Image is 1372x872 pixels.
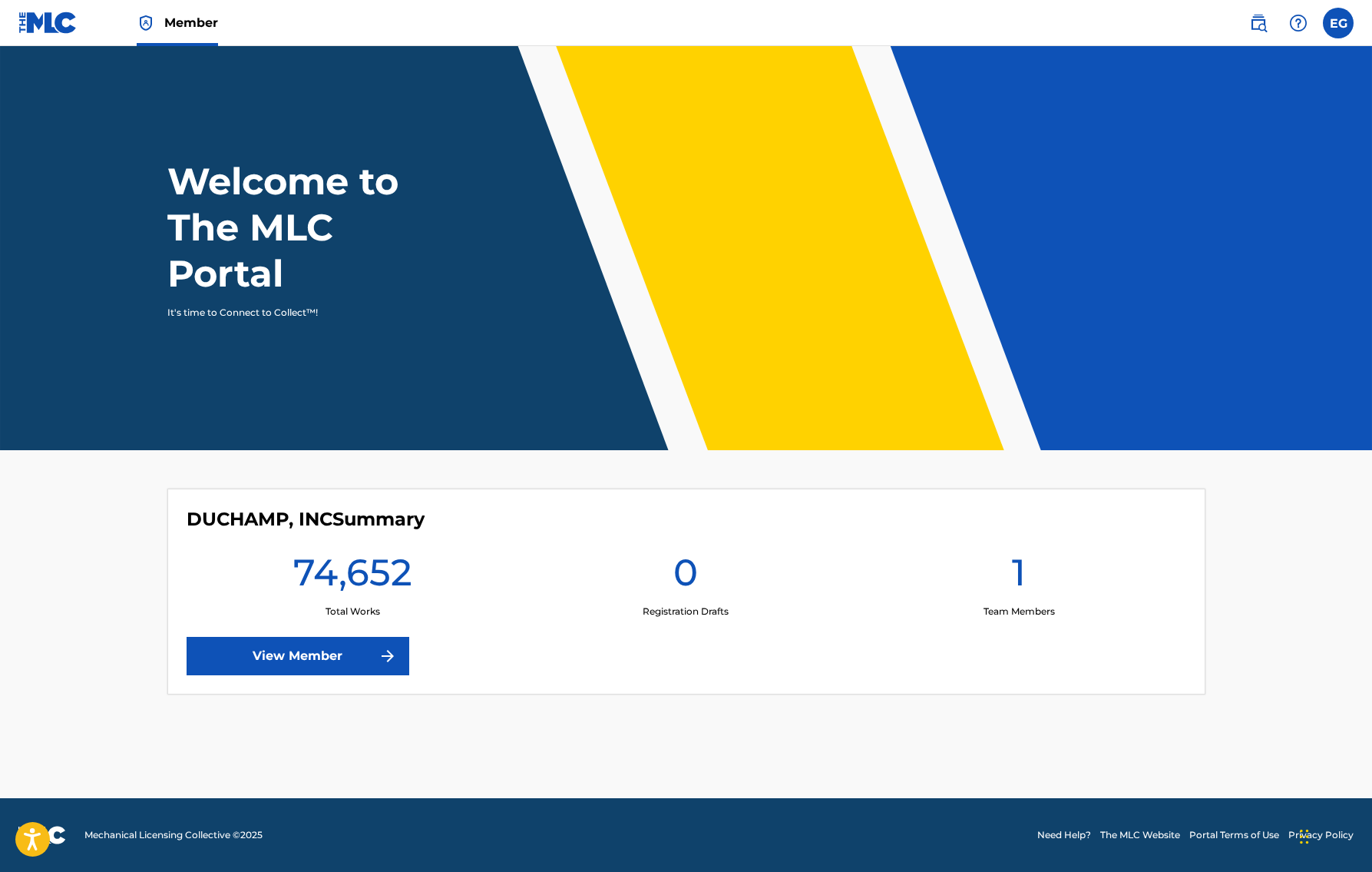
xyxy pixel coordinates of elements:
[1295,798,1372,872] iframe: Chat Widget
[1037,828,1091,842] a: Need Help?
[1323,8,1354,38] div: User Menu
[379,647,397,665] img: f7272a7cc735f4ea7f67.svg
[1243,8,1274,38] a: Public Search
[1012,549,1026,605] h1: 1
[167,306,434,320] p: It's time to Connect to Collect™!
[164,14,218,31] span: Member
[673,549,698,605] h1: 0
[137,14,155,32] img: Top Rightsholder
[293,549,412,605] h1: 74,652
[984,605,1055,618] p: Team Members
[1289,14,1308,32] img: help
[1249,14,1268,32] img: search
[18,826,66,844] img: logo
[84,828,263,842] span: Mechanical Licensing Collective © 2025
[18,12,78,34] img: MLC Logo
[1100,828,1180,842] a: The MLC Website
[1283,8,1314,38] div: Help
[1288,828,1354,842] a: Privacy Policy
[1300,814,1309,860] div: Drag
[187,637,409,675] a: View Member
[187,508,425,531] h4: DUCHAMP, INC
[167,158,455,297] h1: Welcome to The MLC Portal
[1189,828,1279,842] a: Portal Terms of Use
[326,605,380,618] p: Total Works
[643,605,729,618] p: Registration Drafts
